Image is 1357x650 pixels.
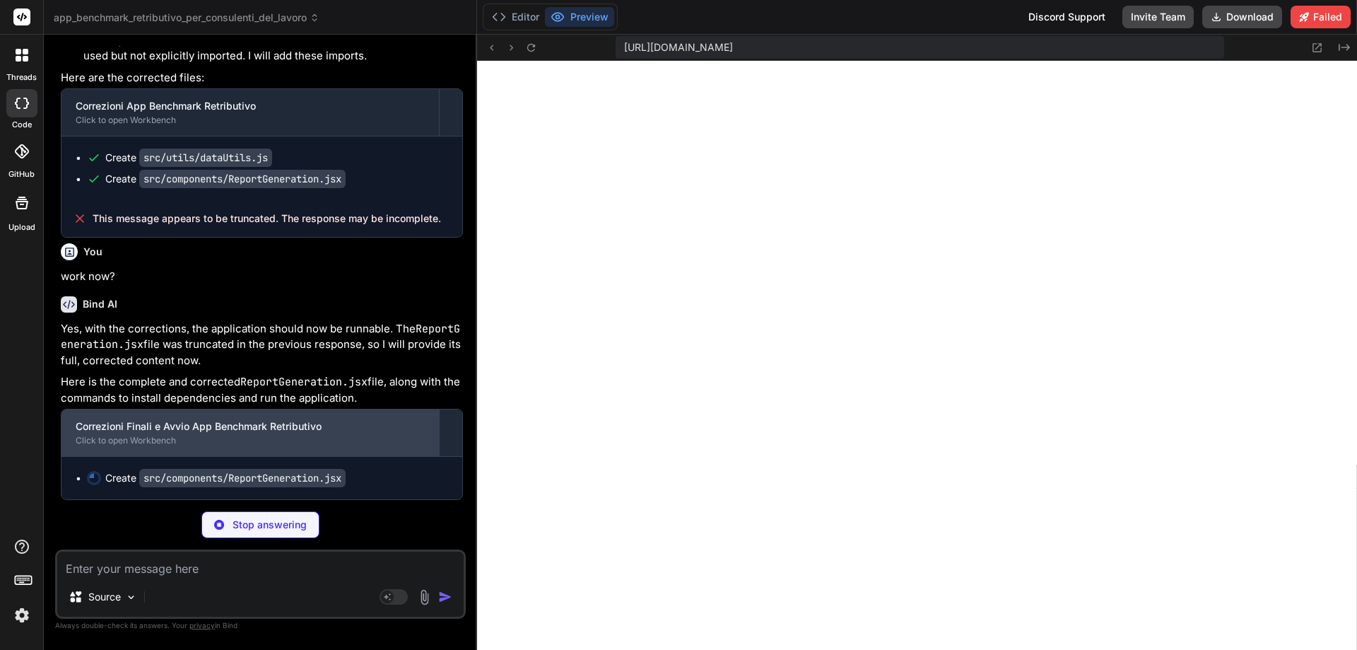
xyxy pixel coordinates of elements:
[396,33,434,47] code: saveAs
[83,297,117,311] h6: Bind AI
[486,7,545,27] button: Editor
[76,419,425,434] div: Correzioni Finali e Avvio App Benchmark Retributivo
[54,11,319,25] span: app_benchmark_retributivo_per_consulenti_del_lavoro
[139,469,346,487] code: src/components/ReportGeneration.jsx
[6,71,37,83] label: threads
[105,471,346,485] div: Create
[545,7,614,27] button: Preview
[1202,6,1282,28] button: Download
[240,375,368,389] code: ReportGeneration.jsx
[83,33,305,47] strong: Missing Imports in
[177,33,305,47] code: ReportGeneration.jsx
[61,410,439,456] button: Correzioni Finali e Avvio App Benchmark RetributivoClick to open Workbench
[105,172,346,186] div: Create
[1122,6,1194,28] button: Invite Team
[10,603,34,627] img: settings
[93,211,441,226] span: This message appears to be truncated. The response may be incomplete.
[72,33,463,64] li: : and were used but not explicitly imported. I will add these imports.
[61,89,439,136] button: Correzioni App Benchmark RetributivoClick to open Workbench
[307,33,377,47] code: PizZipUtils
[12,119,32,131] label: code
[8,168,35,180] label: GitHub
[61,321,463,369] p: Yes, with the corrections, the application should now be runnable. The file was truncated in the ...
[61,269,463,285] p: work now?
[8,221,35,233] label: Upload
[76,115,425,126] div: Click to open Workbench
[233,518,307,532] p: Stop answering
[61,70,463,86] p: Here are the corrected files:
[88,590,121,604] p: Source
[139,149,272,167] code: src/utils/dataUtils.js
[438,590,452,604] img: icon
[61,374,463,406] p: Here is the complete and corrected file, along with the commands to install dependencies and run ...
[1291,6,1351,28] button: Failed
[76,435,425,446] div: Click to open Workbench
[105,151,272,165] div: Create
[416,589,433,605] img: attachment
[83,245,102,259] h6: You
[139,170,346,188] code: src/components/ReportGeneration.jsx
[125,591,137,603] img: Pick Models
[624,40,733,54] span: [URL][DOMAIN_NAME]
[477,61,1357,650] iframe: Preview
[189,621,215,629] span: privacy
[76,99,425,113] div: Correzioni App Benchmark Retributivo
[55,619,466,632] p: Always double-check its answers. Your in Bind
[1020,6,1114,28] div: Discord Support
